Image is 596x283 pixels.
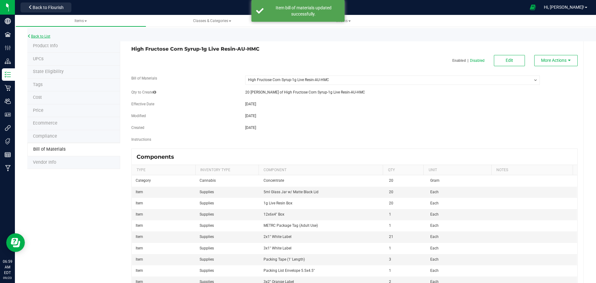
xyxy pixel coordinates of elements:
span: Item [136,268,143,273]
th: Type [132,165,195,176]
label: Qty to Create [131,89,156,95]
span: Packing Tape (1' Length) [264,257,305,262]
span: The quantity of the item or item variation expected to be created from the component quantities e... [153,90,156,94]
span: Open Ecommerce Menu [526,1,540,13]
label: Created [131,125,144,130]
inline-svg: Users [5,98,11,104]
span: Tag [33,56,43,62]
span: Supplies [200,212,214,217]
label: Modified [131,113,146,119]
inline-svg: Distribution [5,58,11,64]
span: Each [430,235,439,239]
div: Components [137,153,179,160]
span: METRC Package Tag (Adult Use) [264,223,318,228]
span: 1 [389,246,391,250]
span: Supplies [200,190,214,194]
span: 3 [389,257,391,262]
inline-svg: User Roles [5,112,11,118]
span: Cost [33,95,42,100]
span: Item [136,235,143,239]
span: Classes & Categories [193,19,231,23]
div: Item bill of materials updated successfully. [267,5,340,17]
span: Product Info [33,43,58,48]
span: [DATE] [245,126,256,130]
p: 06:59 AM EDT [3,259,12,276]
span: Price [33,108,43,113]
span: Concentrate [264,178,284,183]
span: Tag [33,69,64,74]
span: Each [430,246,439,250]
span: | [466,58,470,63]
span: 3x1" White Label [264,246,291,250]
span: 20 [389,201,393,205]
span: Item [136,212,143,217]
span: Item [136,246,143,250]
span: [DATE] [245,114,256,118]
span: Back to Flourish [33,5,64,10]
span: 12x6x4" Box [264,212,284,217]
inline-svg: Facilities [5,31,11,38]
span: Category [136,178,151,183]
span: Hi, [PERSON_NAME]! [544,5,584,10]
span: Packing List Envelope 5.5x4.5" [264,268,315,273]
span: 1 [389,223,391,228]
span: [DATE] [245,102,256,106]
span: Each [430,268,439,273]
h3: High Fructose Corn Syrup-1g Live Resin-AU-HMC [131,46,350,52]
inline-svg: Manufacturing [5,165,11,171]
span: 5ml Glass Jar w/ Matte Black Lid [264,190,318,194]
th: Inventory Type [195,165,259,176]
inline-svg: Reports [5,152,11,158]
label: Bill of Materials [131,75,157,81]
span: Cannabis [200,178,216,183]
span: 21 [389,235,393,239]
span: Items [74,19,87,23]
span: 1g Live Resin Box [264,201,292,205]
span: Supplies [200,201,214,205]
span: Item [136,201,143,205]
span: 2x1" White Label [264,235,291,239]
label: Effective Date [131,101,154,107]
span: 1 [389,212,391,217]
span: More Actions [541,58,567,63]
inline-svg: Company [5,18,11,24]
span: Supplies [200,235,214,239]
inline-svg: Tags [5,138,11,144]
span: Gram [430,178,440,183]
span: Each [430,223,439,228]
inline-svg: Retail [5,85,11,91]
p: 09/23 [3,276,12,280]
span: 20 [PERSON_NAME] of High Fructose Corn Syrup-1g Live Resin-AU-HMC [245,90,365,94]
span: Supplies [200,257,214,262]
a: Back to List [27,34,50,39]
span: Each [430,212,439,217]
label: Instructions [131,137,151,142]
span: Supplies [200,223,214,228]
th: Qty [383,165,423,176]
inline-svg: Configuration [5,45,11,51]
span: Item [136,223,143,228]
span: Each [430,201,439,205]
button: More Actions [534,55,578,66]
span: Item [136,257,143,262]
span: 20 [389,190,393,194]
span: 1 [389,268,391,273]
button: Edit [494,55,525,66]
th: Notes [491,165,573,176]
span: Supplies [200,246,214,250]
span: 20 [389,178,393,183]
iframe: Resource center [6,233,25,252]
p: Disabled [470,58,485,63]
span: Vendor Info [33,160,56,165]
span: Compliance [33,134,57,139]
span: Item [136,190,143,194]
span: Edit [506,58,513,63]
span: Ecommerce [33,121,57,126]
inline-svg: Integrations [5,125,11,131]
span: Tag [33,82,43,87]
th: Unit [423,165,491,176]
span: Each [430,190,439,194]
button: Back to Flourish [20,2,71,12]
span: Supplies [200,268,214,273]
span: Each [430,257,439,262]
